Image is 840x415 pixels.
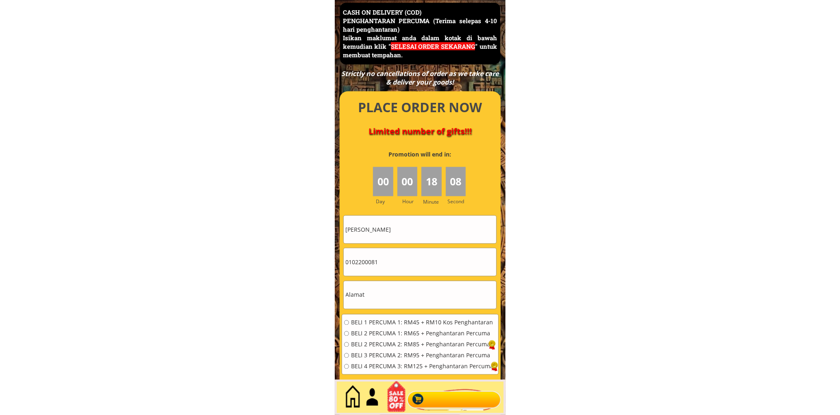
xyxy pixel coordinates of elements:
input: Telefon [344,248,496,276]
h3: CASH ON DELIVERY (COD) PENGHANTARAN PERCUMA (Terima selepas 4-10 hari penghantaran) Isikan maklum... [343,8,497,59]
h3: Hour [402,198,419,205]
span: BELI 2 PERCUMA 2: RM85 + Penghantaran Percuma [351,342,493,348]
input: Nama [344,216,496,243]
h3: Second [448,198,468,205]
h3: Day [376,198,396,205]
input: Alamat [344,281,496,309]
h3: Minute [423,198,441,206]
span: BELI 3 PERCUMA 2: RM95 + Penghantaran Percuma [351,353,493,359]
span: BELI 2 PERCUMA 1: RM65 + Penghantaran Percuma [351,331,493,337]
div: Strictly no cancellations of order as we take care & deliver your goods! [338,70,501,87]
h3: Promotion will end in: [374,150,466,159]
span: SELESAI ORDER SEKARANG [391,42,475,50]
h4: PLACE ORDER NOW [349,98,491,117]
span: BELI 1 PERCUMA 1: RM45 + RM10 Kos Penghantaran [351,320,493,326]
span: BELI 4 PERCUMA 3: RM125 + Penghantaran Percuma [351,364,493,369]
h4: Limited number of gifts!!! [349,126,491,136]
